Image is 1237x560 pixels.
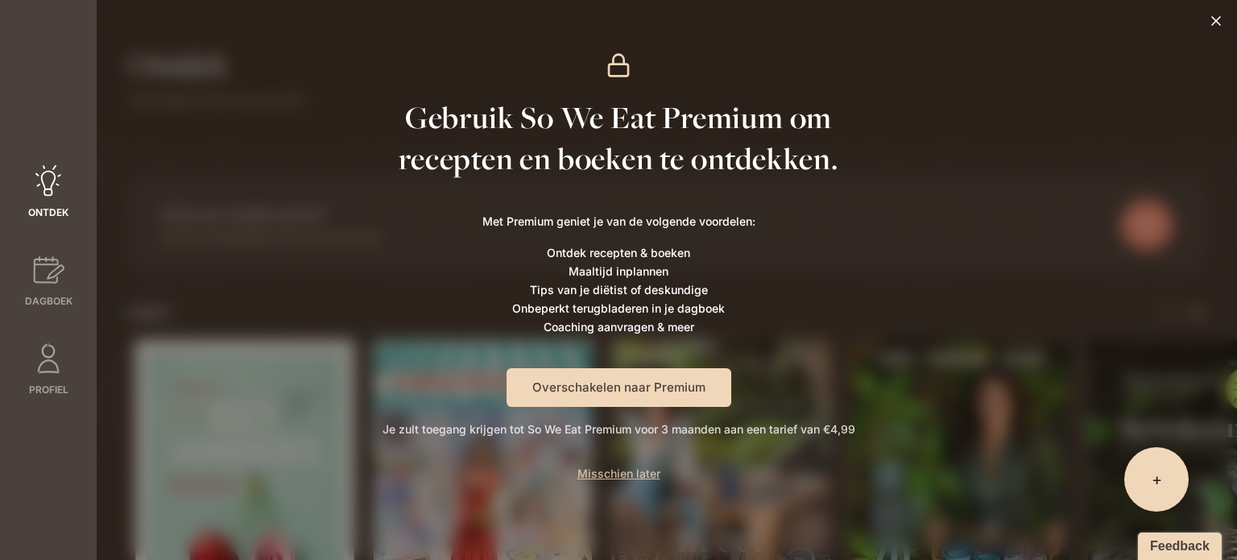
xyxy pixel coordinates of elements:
[577,467,660,480] span: Misschien later
[1152,468,1162,491] span: +
[507,368,731,407] button: Overschakelen naar Premium
[1130,528,1225,560] iframe: Ybug feedback widget
[482,280,755,299] li: Tips van je diëtist of deskundige
[482,262,755,280] li: Maaltijd inplannen
[25,294,72,309] span: Dagboek
[482,317,755,336] li: Coaching aanvragen & meer
[28,205,68,220] span: Ontdek
[482,243,755,262] li: Ontdek recepten & boeken
[482,299,755,317] li: Onbeperkt terugbladeren in je dagboek
[383,420,855,438] p: Je zult toegang krijgen tot So We Eat Premium voor 3 maanden aan een tarief van €4,99
[29,383,68,397] span: Profiel
[482,212,755,230] p: Met Premium geniet je van de volgende voordelen:
[393,97,844,180] h1: Gebruik So We Eat Premium om recepten en boeken te ontdekken.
